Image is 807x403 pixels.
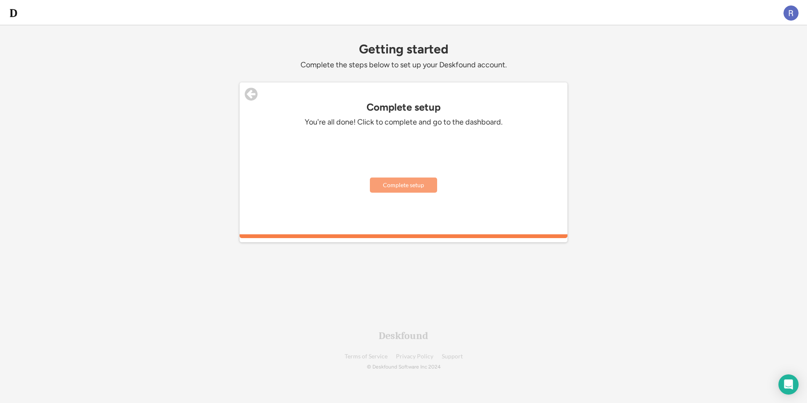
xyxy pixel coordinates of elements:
[783,5,799,21] img: ACg8ocJQ7hf1QITSpvCTFxaf1RgULahNyctIy-RarkVX_93AvHd5dg=s96-c
[345,353,388,360] a: Terms of Service
[370,178,437,193] button: Complete setup
[379,331,428,341] div: Deskfound
[277,117,530,127] div: You're all done! Click to complete and go to the dashboard.
[778,374,799,395] div: Open Intercom Messenger
[241,234,566,238] div: 100%
[240,101,567,113] div: Complete setup
[442,353,463,360] a: Support
[240,60,567,70] div: Complete the steps below to set up your Deskfound account.
[8,8,18,18] img: d-whitebg.png
[240,42,567,56] div: Getting started
[396,353,433,360] a: Privacy Policy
